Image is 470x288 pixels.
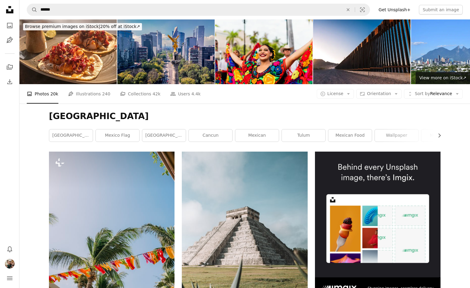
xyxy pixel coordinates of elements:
[367,91,391,96] span: Orientation
[215,19,313,84] img: Young chiapaneca (traditional mexican dancer) dancing outdoors
[27,4,37,15] button: Search Unsplash
[356,89,402,99] button: Orientation
[120,84,161,104] a: Collections 42k
[375,129,418,142] a: wallpaper
[19,19,146,34] a: Browse premium images on iStock|20% off at iStock↗
[153,91,161,97] span: 42k
[4,19,16,32] a: Photos
[282,129,325,142] a: tulum
[313,19,410,84] img: Service Road at the U.S. Border Wall between the United States and Mexico
[68,84,110,104] a: Illustrations 240
[96,129,139,142] a: mexico flag
[117,19,215,84] img: Golden Angel atop Monument in Mexico City
[375,5,414,15] a: Get Unsplash+
[415,91,430,96] span: Sort by
[235,129,279,142] a: mexican
[4,258,16,270] button: Profile
[4,34,16,46] a: Illustrations
[4,61,16,73] a: Collections
[421,129,465,142] a: mexico food
[419,75,466,80] span: View more on iStock ↗
[182,243,307,249] a: grey pyramid
[404,89,463,99] button: Sort byRelevance
[49,129,93,142] a: [GEOGRAPHIC_DATA]
[434,129,441,142] button: scroll list to the right
[419,5,463,15] button: Submit an image
[327,91,344,96] span: License
[49,111,441,122] h1: [GEOGRAPHIC_DATA]
[25,24,100,29] span: Browse premium images on iStock |
[415,91,452,97] span: Relevance
[317,89,354,99] button: License
[328,129,372,142] a: mexican food
[4,272,16,284] button: Menu
[25,24,140,29] span: 20% off at iStock ↗
[341,4,355,15] button: Clear
[19,19,117,84] img: Taco camarón gobernador, shrimp taco
[315,152,441,277] img: file-1738247646160-a36177d129d8image
[416,72,470,84] a: View more on iStock↗
[49,243,175,249] a: a bunch of colorful streamers hanging from a palm tree
[142,129,186,142] a: [GEOGRAPHIC_DATA]
[4,76,16,88] a: Download History
[355,4,370,15] button: Visual search
[4,4,16,17] a: Home — Unsplash
[4,243,16,255] button: Notifications
[170,84,201,104] a: Users 4.4k
[5,259,15,269] img: Avatar of user Gaby Dorough
[191,91,200,97] span: 4.4k
[27,4,370,16] form: Find visuals sitewide
[189,129,232,142] a: cancun
[102,91,110,97] span: 240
